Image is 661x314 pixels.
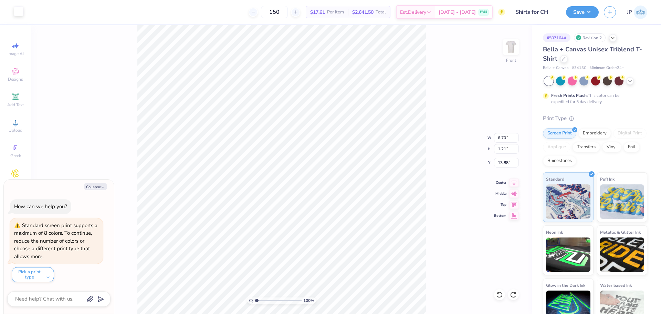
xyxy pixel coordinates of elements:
span: Greek [10,153,21,159]
span: Glow in the Dark Ink [546,282,585,289]
img: Puff Ink [600,184,644,219]
div: # 507164A [543,33,570,42]
span: Metallic & Glitter Ink [600,229,641,236]
span: Minimum Order: 24 + [590,65,624,71]
img: Standard [546,184,590,219]
span: FREE [480,10,487,14]
span: Add Text [7,102,24,108]
span: Total [376,9,386,16]
img: Metallic & Glitter Ink [600,237,644,272]
div: Transfers [573,142,600,152]
span: Upload [9,128,22,133]
span: Per Item [327,9,344,16]
img: Neon Ink [546,237,590,272]
div: Front [506,57,516,63]
a: JP [627,6,647,19]
div: Rhinestones [543,156,576,166]
div: Digital Print [613,128,647,139]
button: Save [566,6,599,18]
span: Top [494,202,506,207]
img: Front [504,40,518,54]
div: Revision 2 [574,33,606,42]
span: $17.61 [310,9,325,16]
span: Standard [546,175,564,183]
img: John Paul Torres [634,6,647,19]
div: Vinyl [602,142,621,152]
span: Center [494,180,506,185]
input: – – [261,6,288,18]
span: Neon Ink [546,229,563,236]
strong: Fresh Prints Flash: [551,93,588,98]
span: Bella + Canvas Unisex Triblend T-Shirt [543,45,642,63]
div: How can we help you? [14,203,67,210]
span: Designs [8,77,23,82]
span: Est. Delivery [400,9,426,16]
span: Bella + Canvas [543,65,568,71]
span: Water based Ink [600,282,632,289]
span: Image AI [8,51,24,57]
span: JP [627,8,632,16]
input: Untitled Design [510,5,561,19]
div: Foil [623,142,640,152]
div: Applique [543,142,570,152]
div: Standard screen print supports a maximum of 8 colors. To continue, reduce the number of colors or... [14,222,97,260]
div: Embroidery [578,128,611,139]
div: This color can be expedited for 5 day delivery. [551,92,636,105]
span: Clipart & logos [3,179,28,190]
div: Screen Print [543,128,576,139]
span: $2,641.50 [352,9,374,16]
span: 100 % [303,297,314,304]
span: Bottom [494,213,506,218]
button: Pick a print type [12,267,54,282]
span: [DATE] - [DATE] [439,9,476,16]
button: Collapse [84,183,107,190]
div: Print Type [543,114,647,122]
span: Middle [494,191,506,196]
span: Puff Ink [600,175,615,183]
span: # 3413C [572,65,586,71]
